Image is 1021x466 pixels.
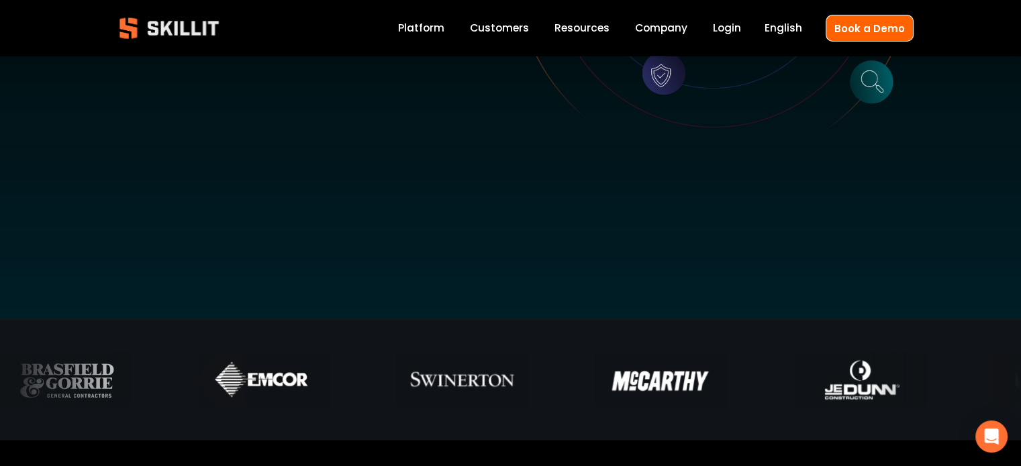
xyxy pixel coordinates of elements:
div: Open Intercom Messenger [975,420,1008,453]
img: Skillit [108,8,230,48]
span: English [765,20,802,36]
a: folder dropdown [554,19,610,38]
span: Resources [554,20,610,36]
a: Company [635,19,687,38]
a: Platform [398,19,444,38]
a: Customers [470,19,529,38]
div: language picker [765,19,802,38]
a: Login [713,19,741,38]
a: Book a Demo [826,15,914,41]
